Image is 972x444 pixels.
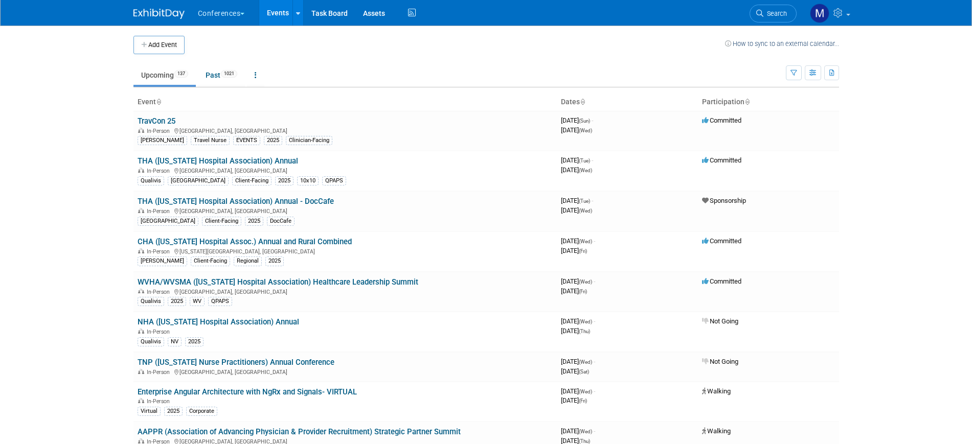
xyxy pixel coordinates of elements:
a: Enterprise Angular Architecture with NgRx and Signals- VIRTUAL [138,387,357,396]
div: 2025 [164,407,183,416]
div: WV [190,297,205,306]
div: Qualivis [138,337,164,346]
a: TNP ([US_STATE] Nurse Practitioners) Annual Conference [138,358,334,367]
span: - [594,317,595,325]
div: [GEOGRAPHIC_DATA], [GEOGRAPHIC_DATA] [138,367,553,376]
span: [DATE] [561,387,595,395]
span: [DATE] [561,396,587,404]
span: Not Going [702,358,738,365]
div: Clinician-Facing [286,136,332,145]
span: (Wed) [579,319,592,324]
span: [DATE] [561,367,589,375]
span: In-Person [147,168,173,174]
span: Walking [702,427,731,435]
th: Event [133,94,557,111]
div: DocCafe [267,217,295,226]
div: [GEOGRAPHIC_DATA], [GEOGRAPHIC_DATA] [138,287,553,295]
span: (Fri) [579,398,587,404]
a: Sort by Participation Type [744,98,750,106]
div: 2025 [265,256,284,266]
span: [DATE] [561,427,595,435]
a: Sort by Start Date [580,98,585,106]
div: 2025 [264,136,282,145]
span: - [592,156,593,164]
div: [GEOGRAPHIC_DATA], [GEOGRAPHIC_DATA] [138,166,553,174]
button: Add Event [133,36,185,54]
div: Client-Facing [191,256,230,266]
span: [DATE] [561,287,587,295]
img: In-Person Event [138,168,144,173]
span: (Wed) [579,429,592,434]
span: 137 [174,70,188,78]
span: (Wed) [579,279,592,285]
span: Walking [702,387,731,395]
a: THA ([US_STATE] Hospital Association) Annual [138,156,298,166]
span: [DATE] [561,277,595,285]
a: AAPPR (Association of Advancing Physician & Provider Recruitment) Strategic Partner Summit [138,427,461,436]
div: [GEOGRAPHIC_DATA] [168,176,229,185]
a: Search [750,5,797,22]
div: [GEOGRAPHIC_DATA] [138,217,198,226]
span: [DATE] [561,237,595,245]
span: Committed [702,156,741,164]
div: NV [168,337,182,346]
span: [DATE] [561,247,587,254]
span: (Sat) [579,369,589,375]
span: (Fri) [579,248,587,254]
span: [DATE] [561,317,595,325]
span: 1021 [221,70,237,78]
div: 2025 [275,176,293,185]
span: Sponsorship [702,197,746,204]
span: (Sun) [579,118,590,124]
div: 10x10 [297,176,319,185]
span: [DATE] [561,327,590,335]
img: In-Person Event [138,398,144,403]
span: [DATE] [561,116,593,124]
span: (Wed) [579,208,592,214]
span: (Thu) [579,329,590,334]
span: In-Person [147,128,173,134]
div: EVENTS [233,136,260,145]
span: [DATE] [561,206,592,214]
span: Committed [702,237,741,245]
div: Travel Nurse [191,136,230,145]
a: Sort by Event Name [156,98,161,106]
th: Dates [557,94,698,111]
span: (Wed) [579,168,592,173]
img: ExhibitDay [133,9,185,19]
img: In-Person Event [138,438,144,443]
span: (Wed) [579,128,592,133]
span: (Tue) [579,198,590,204]
th: Participation [698,94,839,111]
span: - [594,387,595,395]
div: 2025 [245,217,263,226]
div: [GEOGRAPHIC_DATA], [GEOGRAPHIC_DATA] [138,126,553,134]
a: Upcoming137 [133,65,196,85]
div: Regional [234,256,262,266]
span: [DATE] [561,156,593,164]
span: (Tue) [579,158,590,163]
span: - [594,358,595,365]
a: NHA ([US_STATE] Hospital Association) Annual [138,317,299,326]
span: In-Person [147,208,173,215]
span: - [592,116,593,124]
img: In-Person Event [138,248,144,253]
span: - [594,427,595,435]
a: How to sync to an external calendar... [725,40,839,48]
a: Past1021 [198,65,245,85]
img: Marygrace LeGros [810,4,829,23]
span: In-Person [147,398,173,405]
img: In-Person Event [138,128,144,133]
img: In-Person Event [138,329,144,334]
a: THA ([US_STATE] Hospital Association) Annual - DocCafe [138,197,334,206]
div: [PERSON_NAME] [138,256,187,266]
span: Search [763,10,787,17]
img: In-Person Event [138,208,144,213]
div: [US_STATE][GEOGRAPHIC_DATA], [GEOGRAPHIC_DATA] [138,247,553,255]
span: [DATE] [561,358,595,365]
span: (Fri) [579,289,587,294]
span: Not Going [702,317,738,325]
a: TravCon 25 [138,116,175,126]
span: (Wed) [579,389,592,394]
div: Client-Facing [202,217,241,226]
